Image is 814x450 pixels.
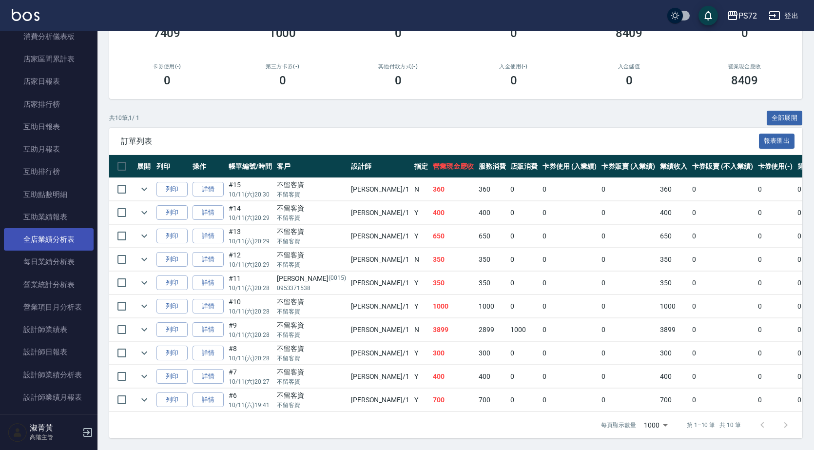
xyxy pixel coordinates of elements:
[723,6,761,26] button: PS72
[510,74,517,87] h3: 0
[690,295,755,318] td: 0
[277,297,346,307] div: 不留客資
[193,205,224,220] a: 詳情
[193,322,224,337] a: 詳情
[430,295,476,318] td: 1000
[12,9,39,21] img: Logo
[690,318,755,341] td: 0
[599,248,658,271] td: 0
[4,160,94,183] a: 互助排行榜
[467,63,560,70] h2: 入金使用(-)
[229,237,272,246] p: 10/11 (六) 20:29
[412,389,430,411] td: Y
[193,299,224,314] a: 詳情
[476,225,508,248] td: 650
[4,116,94,138] a: 互助日報表
[658,248,690,271] td: 350
[137,229,152,243] button: expand row
[30,433,79,442] p: 高階主管
[412,225,430,248] td: Y
[277,203,346,214] div: 不留客資
[412,178,430,201] td: N
[137,252,152,267] button: expand row
[698,6,718,25] button: save
[193,182,224,197] a: 詳情
[156,346,188,361] button: 列印
[583,63,675,70] h2: 入金儲值
[226,201,274,224] td: #14
[349,201,412,224] td: [PERSON_NAME] /1
[137,299,152,313] button: expand row
[430,201,476,224] td: 400
[349,365,412,388] td: [PERSON_NAME] /1
[765,7,802,25] button: 登出
[756,248,795,271] td: 0
[476,248,508,271] td: 350
[540,295,599,318] td: 0
[476,365,508,388] td: 400
[476,318,508,341] td: 2899
[640,412,671,438] div: 1000
[137,346,152,360] button: expand row
[412,295,430,318] td: Y
[229,284,272,293] p: 10/11 (六) 20:28
[599,295,658,318] td: 0
[412,365,430,388] td: Y
[756,295,795,318] td: 0
[135,155,154,178] th: 展開
[430,248,476,271] td: 350
[4,206,94,228] a: 互助業績報表
[599,365,658,388] td: 0
[759,134,795,149] button: 報表匯出
[540,178,599,201] td: 0
[508,342,540,365] td: 0
[508,272,540,294] td: 0
[508,295,540,318] td: 0
[767,111,803,126] button: 全部展開
[658,272,690,294] td: 350
[658,389,690,411] td: 700
[601,421,636,430] p: 每頁顯示數量
[4,386,94,409] a: 設計師業績月報表
[226,225,274,248] td: #13
[349,272,412,294] td: [PERSON_NAME] /1
[226,295,274,318] td: #10
[154,26,181,40] h3: 7409
[658,225,690,248] td: 650
[349,389,412,411] td: [PERSON_NAME] /1
[226,178,274,201] td: #15
[430,389,476,411] td: 700
[226,272,274,294] td: #11
[540,155,599,178] th: 卡券使用 (入業績)
[430,342,476,365] td: 300
[658,155,690,178] th: 業績收入
[412,248,430,271] td: N
[329,274,346,284] p: (0015)
[756,389,795,411] td: 0
[226,248,274,271] td: #12
[508,155,540,178] th: 店販消費
[430,155,476,178] th: 營業現金應收
[756,318,795,341] td: 0
[430,318,476,341] td: 3899
[540,248,599,271] td: 0
[137,182,152,196] button: expand row
[430,178,476,201] td: 360
[277,190,346,199] p: 不留客資
[226,365,274,388] td: #7
[349,248,412,271] td: [PERSON_NAME] /1
[4,341,94,363] a: 設計師日報表
[349,318,412,341] td: [PERSON_NAME] /1
[277,227,346,237] div: 不留客資
[756,342,795,365] td: 0
[226,318,274,341] td: #9
[4,70,94,93] a: 店家日報表
[137,275,152,290] button: expand row
[540,342,599,365] td: 0
[540,389,599,411] td: 0
[277,377,346,386] p: 不留客資
[277,354,346,363] p: 不留客資
[508,178,540,201] td: 0
[476,342,508,365] td: 300
[476,201,508,224] td: 400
